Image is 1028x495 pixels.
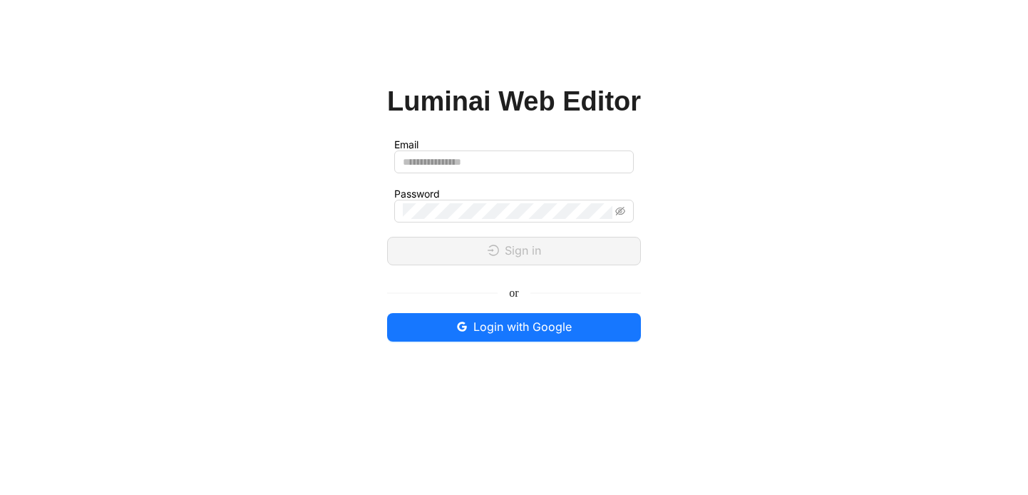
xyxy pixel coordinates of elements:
[394,188,440,200] label: Password
[456,321,468,332] span: google
[387,313,641,342] button: googleLogin with Google
[473,318,572,336] span: Login with Google
[615,206,625,216] span: eye-invisible
[505,242,541,260] span: Sign in
[387,237,641,265] button: loginSign in
[387,85,641,118] h1: Luminai Web Editor
[498,284,530,302] span: or
[488,245,499,256] span: login
[394,138,418,150] label: Email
